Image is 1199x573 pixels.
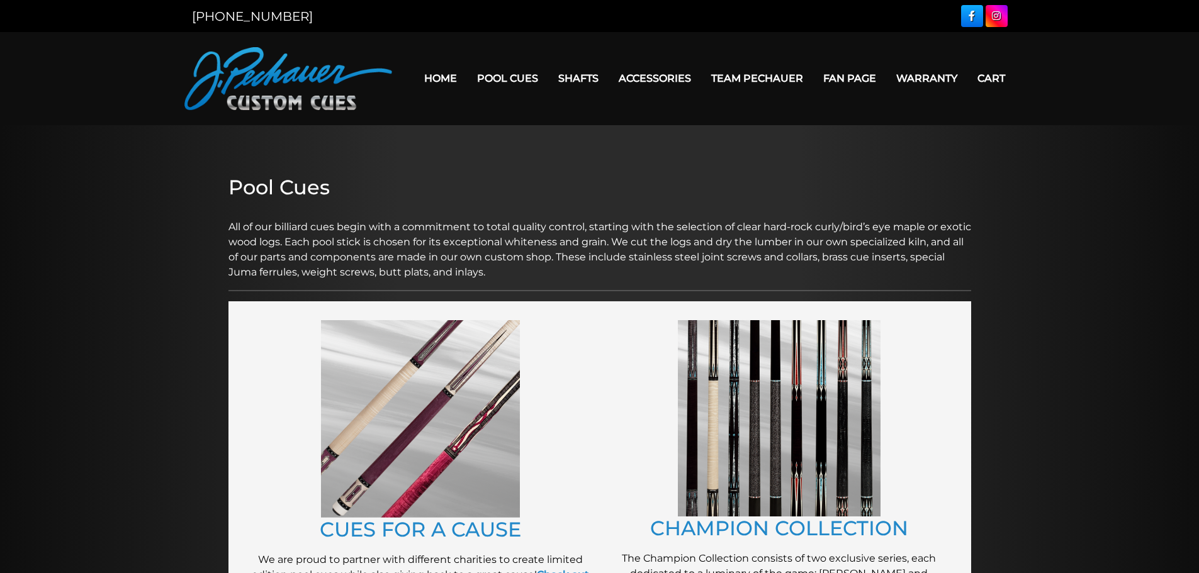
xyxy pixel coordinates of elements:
[184,47,392,110] img: Pechauer Custom Cues
[886,62,967,94] a: Warranty
[548,62,609,94] a: Shafts
[228,175,971,199] h2: Pool Cues
[813,62,886,94] a: Fan Page
[228,204,971,280] p: All of our billiard cues begin with a commitment to total quality control, starting with the sele...
[650,516,908,540] a: CHAMPION COLLECTION
[414,62,467,94] a: Home
[967,62,1015,94] a: Cart
[467,62,548,94] a: Pool Cues
[701,62,813,94] a: Team Pechauer
[609,62,701,94] a: Accessories
[192,9,313,24] a: [PHONE_NUMBER]
[320,517,521,542] a: CUES FOR A CAUSE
